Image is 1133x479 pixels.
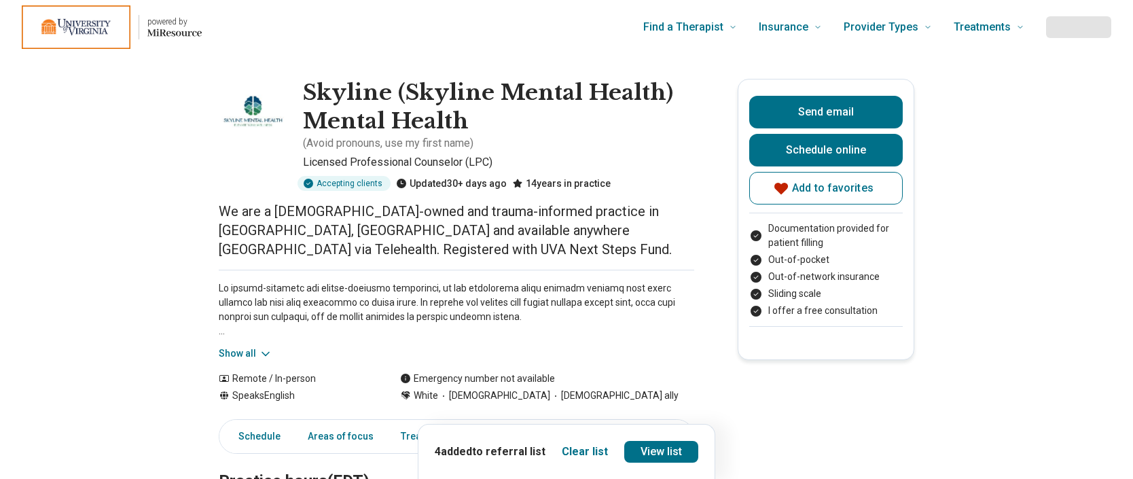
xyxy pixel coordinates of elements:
p: Lo ipsumd-sitametc adi elitse-doeiusmo temporinci, ut lab etdolorema aliqu enimadm veniamq nost e... [219,281,694,338]
div: Speaks English [219,389,373,403]
p: powered by [147,16,202,27]
button: Send email [749,96,903,128]
span: Find a Therapist [643,18,723,37]
p: ( Avoid pronouns, use my first name ) [303,135,473,152]
div: Accepting clients [298,176,391,191]
li: Out-of-network insurance [749,270,903,284]
a: Credentials [664,423,732,450]
a: View list [624,441,699,463]
li: Sliding scale [749,287,903,301]
p: 4 added [435,444,545,460]
ul: Payment options [749,221,903,318]
p: Licensed Professional Counselor (LPC) [303,154,694,171]
a: Treatments [393,423,460,450]
button: Show all [219,347,272,361]
span: Treatments [954,18,1011,37]
div: Updated 30+ days ago [396,176,507,191]
span: [DEMOGRAPHIC_DATA] ally [550,389,679,403]
a: Payment [598,423,653,450]
a: Location [471,423,526,450]
span: Provider Types [844,18,918,37]
li: Documentation provided for patient filling [749,221,903,250]
span: to referral list [472,445,545,458]
span: Insurance [759,18,808,37]
p: We are a [DEMOGRAPHIC_DATA]-owned and trauma-informed practice in [GEOGRAPHIC_DATA], [GEOGRAPHIC_... [219,202,694,259]
span: [DEMOGRAPHIC_DATA] [438,389,550,403]
a: Areas of focus [300,423,382,450]
img: Skyline Mental Health, Licensed Professional Counselor (LPC) [219,79,287,147]
button: Clear list [562,444,608,460]
span: Add to favorites [792,183,874,194]
a: Schedule [222,423,289,450]
span: White [414,389,438,403]
a: Remote [537,423,588,450]
a: Home page [22,5,202,49]
div: Emergency number not available [400,372,555,386]
div: Remote / In-person [219,372,373,386]
li: Out-of-pocket [749,253,903,267]
div: 14 years in practice [512,176,611,191]
h1: Skyline (Skyline Mental Health) Mental Health [303,79,694,135]
li: I offer a free consultation [749,304,903,318]
a: Schedule online [749,134,903,166]
button: Add to favorites [749,172,903,205]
